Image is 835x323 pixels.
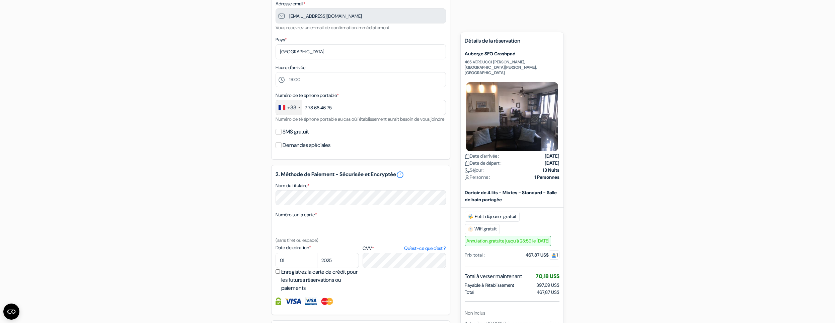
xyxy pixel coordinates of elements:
img: Information de carte de crédit entièrement encryptée et sécurisée [276,298,281,305]
label: CVV [363,245,446,252]
label: Numéro sur la carte [276,211,317,218]
a: error_outline [396,171,404,179]
small: (sans tiret ou espace) [276,237,318,243]
label: Date d'expiration [276,244,359,251]
span: Wifi gratuit [465,224,500,234]
div: France: +33 [276,100,302,115]
strong: 1 Personnes [534,174,559,181]
h5: Détails de la réservation [465,38,559,48]
img: free_wifi.svg [468,226,473,232]
span: Payable à l’établissement [465,282,514,289]
label: Heure d'arrivée [276,64,305,71]
img: Visa [285,298,301,305]
input: Entrer adresse e-mail [276,8,446,23]
span: Total à verser maintenant [465,272,522,280]
span: Personne : [465,174,490,181]
img: free_breakfast.svg [468,214,473,219]
img: Visa Electron [305,298,317,305]
span: Séjour : [465,167,484,174]
strong: [DATE] [545,160,559,167]
b: Dortoir de 4 lits - Mixtes - Standard - Salle de bain partagée [465,190,557,203]
label: Adresse email [276,0,305,7]
strong: 13 Nuits [543,167,559,174]
img: Master Card [320,298,334,305]
input: 6 12 34 56 78 [276,100,446,115]
div: +33 [287,104,296,112]
label: Nom du titulaire [276,182,309,189]
label: Numéro de telephone portable [276,92,339,99]
div: Prix total : [465,252,485,259]
img: calendar.svg [465,154,470,159]
img: calendar.svg [465,161,470,166]
span: Total [465,289,474,296]
span: Petit déjeuner gratuit [465,212,520,222]
div: Non inclus [465,310,559,317]
h5: 2. Méthode de Paiement - Sécurisée et Encryptée [276,171,446,179]
label: Pays [276,36,287,43]
img: moon.svg [465,168,470,173]
label: Demandes spéciales [283,141,330,150]
label: SMS gratuit [283,127,309,137]
small: Vous recevrez un e-mail de confirmation immédiatement [276,24,389,31]
a: Qu'est-ce que c'est ? [404,245,446,252]
p: 465 VERDUCCI [PERSON_NAME], [GEOGRAPHIC_DATA][PERSON_NAME], [GEOGRAPHIC_DATA] [465,59,559,75]
span: 1 [549,250,559,260]
span: Annulation gratuite jusqu’à 23:59 le [DATE] [465,236,551,246]
label: Enregistrez la carte de crédit pour les futures réservations ou paiements [281,268,361,292]
h5: Auberge SFO Crashpad [465,51,559,57]
button: Open CMP widget [3,304,19,320]
div: 467,87 US$ [526,252,559,259]
small: Numéro de téléphone portable au cas où l'établissement aurait besoin de vous joindre [276,116,444,122]
img: guest.svg [551,253,556,258]
strong: [DATE] [545,153,559,160]
span: 467,87 US$ [537,289,559,296]
span: 397,69 US$ [536,282,559,288]
img: user_icon.svg [465,175,470,180]
span: 70,18 US$ [536,273,559,280]
span: Date de départ : [465,160,502,167]
span: Date d'arrivée : [465,153,499,160]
